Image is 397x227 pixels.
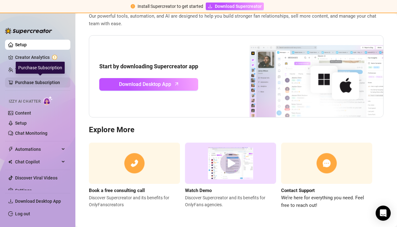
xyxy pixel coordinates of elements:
[9,99,41,105] span: Izzy AI Chatter
[138,4,203,9] span: Install Supercreator to get started
[15,199,61,204] span: Download Desktop App
[5,28,52,34] img: logo-BBDzfeDw.svg
[208,4,212,9] span: download
[8,199,13,204] span: download
[185,143,276,184] img: supercreator demo
[89,143,180,209] a: Book a free consulting callDiscover Supercreator and its benefits for OnlyFanscreators
[15,67,46,72] a: Team Analytics
[15,211,30,216] a: Log out
[99,78,198,91] a: Download Desktop Apparrow-up
[281,188,315,193] strong: Contact Support
[15,144,60,154] span: Automations
[173,80,180,88] span: arrow-up
[15,131,47,136] a: Chat Monitoring
[206,3,264,10] a: Download Supercreator
[185,188,212,193] strong: Watch Demo
[99,63,198,70] strong: Start by downloading Supercreator app
[15,111,31,116] a: Content
[89,188,145,193] strong: Book a free consulting call
[16,62,65,74] div: Purchase Subscription
[281,194,372,209] span: We’re here for everything you need. Feel free to reach out!
[15,188,32,193] a: Settings
[131,4,135,9] span: exclamation-circle
[89,5,383,28] span: Welcome to Supercreator - you’ll find here everything you need to manage your OnlyFans agency. Ou...
[89,194,180,208] span: Discover Supercreator and its benefits for OnlyFans creators
[15,52,65,62] a: Creator Analytics exclamation-circle
[89,143,180,184] img: consulting call
[8,160,12,164] img: Chat Copilot
[15,77,65,88] a: Purchase Subscription
[281,143,372,184] img: contact support
[15,157,60,167] span: Chat Copilot
[226,36,383,117] img: download app
[185,143,276,209] a: Watch DemoDiscover Supercreator and its benefits for OnlyFans agencies.
[89,125,383,135] h3: Explore More
[8,147,13,152] span: thunderbolt
[119,80,171,88] span: Download Desktop App
[15,175,57,180] a: Discover Viral Videos
[15,121,27,126] a: Setup
[376,206,391,221] div: Open Intercom Messenger
[15,42,27,47] a: Setup
[43,96,53,105] img: AI Chatter
[215,3,262,10] span: Download Supercreator
[185,194,276,208] span: Discover Supercreator and its benefits for OnlyFans agencies.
